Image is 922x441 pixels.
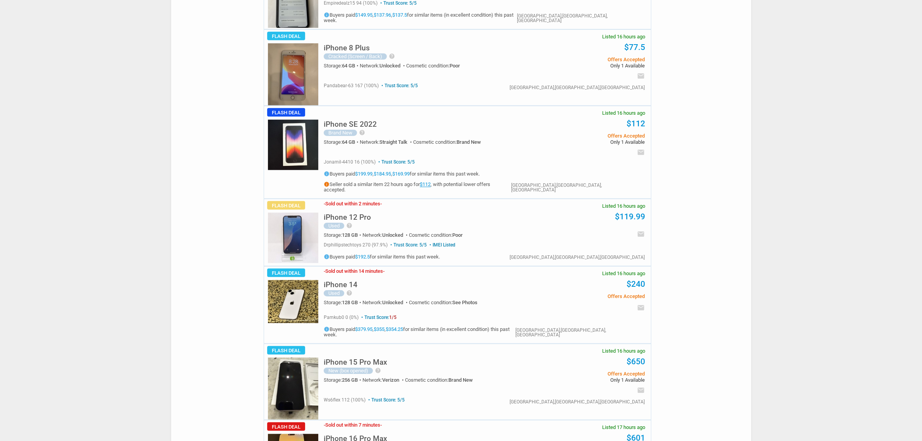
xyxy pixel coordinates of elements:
span: Listed 16 hours ago [602,203,645,208]
span: Listed 16 hours ago [602,34,645,39]
h5: Buyers paid , , for similar items (in excellent condition) this past week. [324,326,515,337]
i: email [637,386,645,394]
h3: Sold out within 14 minutes [324,269,385,274]
div: Used [324,290,344,296]
div: Cosmetic condition: [409,233,463,238]
a: iPhone 8 Plus [324,46,370,52]
h3: Sold out within 2 minutes [324,201,382,206]
div: [GEOGRAPHIC_DATA],[GEOGRAPHIC_DATA],[GEOGRAPHIC_DATA] [510,255,645,260]
span: - [380,422,382,428]
h5: iPhone 12 Pro [324,214,371,221]
div: Storage: [324,377,362,382]
span: empiredealz15 94 (100%) [324,0,378,6]
span: Trust Score: 5/5 [379,0,417,6]
i: email [637,72,645,80]
span: Offers Accepted [528,57,644,62]
span: Only 1 Available [528,377,644,382]
span: See Photos [452,300,477,305]
span: Flash Deal [267,346,305,355]
div: New (box opened) [324,368,373,374]
a: iPhone SE 2022 [324,122,377,128]
span: 128 GB [342,232,358,238]
div: Used [324,223,344,229]
span: Trust Score: 5/5 [380,83,418,88]
span: Poor [450,63,460,69]
h5: iPhone 15 Pro Max [324,358,387,366]
span: jonamil-4410 16 (100%) [324,159,376,165]
span: pandabear-63 167 (100%) [324,83,379,88]
span: Flash Deal [267,201,305,210]
span: - [324,201,325,207]
i: help [375,367,381,374]
span: 256 GB [342,377,358,383]
span: - [383,268,385,274]
span: Only 1 Available [528,63,644,68]
h5: Buyers paid for similar items this past week. [324,254,455,260]
div: Network: [360,140,413,145]
div: [GEOGRAPHIC_DATA],[GEOGRAPHIC_DATA],[GEOGRAPHIC_DATA] [515,328,645,337]
span: IMEI Listed [428,242,455,248]
i: help [346,290,352,296]
a: $112 [420,182,431,188]
span: Trust Score: 5/5 [367,397,405,403]
span: Flash Deal [267,32,305,40]
span: Flash Deal [267,108,305,117]
i: help [346,222,352,229]
span: Trust Score: 5/5 [377,159,415,165]
a: $355 [374,327,385,332]
a: $137.96 [374,12,391,18]
span: 128 GB [342,300,358,305]
h5: Buyers paid , , for similar items (in excellent condition) this past week. [324,12,517,23]
a: iPhone 15 Pro Max [324,360,387,366]
div: Cosmetic condition: [409,300,477,305]
div: [GEOGRAPHIC_DATA],[GEOGRAPHIC_DATA],[GEOGRAPHIC_DATA] [510,85,645,90]
a: $199.99 [355,171,373,177]
a: $137.5 [392,12,407,18]
i: info [324,254,330,260]
h3: Sold out within 7 minutes [324,422,382,427]
div: Brand New [324,130,357,136]
h5: iPhone SE 2022 [324,121,377,128]
div: Storage: [324,233,362,238]
span: pamkub0 0 (0%) [324,315,359,320]
div: Cosmetic condition: [406,63,460,68]
span: Unlocked [382,232,403,238]
span: Trust Score: [360,315,397,320]
i: info [324,181,330,187]
span: Unlocked [379,63,400,69]
div: [GEOGRAPHIC_DATA],[GEOGRAPHIC_DATA],[GEOGRAPHIC_DATA] [517,14,645,23]
h5: Buyers paid , , for similar items this past week. [324,171,511,177]
i: help [389,53,395,59]
a: $77.5 [624,43,645,52]
a: $240 [627,279,645,289]
span: ws6flex 112 (100%) [324,397,366,403]
i: help [359,129,365,136]
span: Listed 16 hours ago [602,348,645,353]
i: email [637,230,645,238]
div: Network: [362,233,409,238]
div: Storage: [324,140,360,145]
img: s-l225.jpg [268,213,318,263]
span: - [324,422,325,428]
h5: iPhone 8 Plus [324,44,370,52]
span: Only 1 Available [528,140,644,145]
i: email [637,148,645,156]
div: Network: [362,300,409,305]
span: Offers Accepted [528,294,644,299]
span: 64 GB [342,63,355,69]
span: Listed 16 hours ago [602,271,645,276]
span: drphillipstechtoys 270 (97.9%) [324,242,388,248]
a: $149.95 [355,12,373,18]
img: s-l225.jpg [268,43,318,105]
i: info [324,326,330,332]
span: Listed 17 hours ago [602,425,645,430]
div: Cracked (Screen / Back) [324,53,387,60]
span: Offers Accepted [528,371,644,376]
img: s-l225.jpg [268,358,318,420]
span: Poor [452,232,463,238]
a: $650 [627,357,645,366]
span: Flash Deal [267,269,305,277]
i: info [324,12,330,18]
i: email [637,304,645,312]
span: Flash Deal [267,422,305,431]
